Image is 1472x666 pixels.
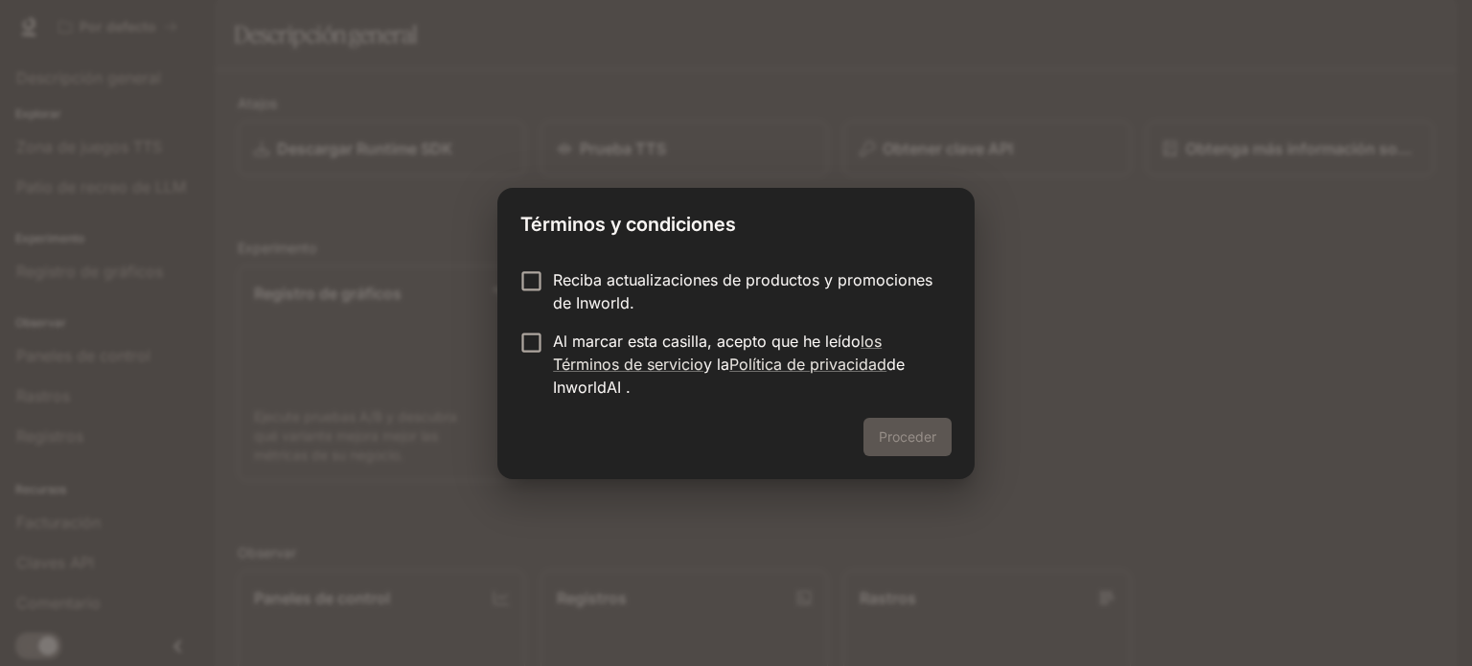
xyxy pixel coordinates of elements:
[520,213,736,236] font: Términos y condiciones
[553,355,905,397] font: de InworldAI .
[729,355,886,374] a: Política de privacidad
[553,332,861,351] font: Al marcar esta casilla, acepto que he leído
[553,270,932,312] font: Reciba actualizaciones de productos y promociones de Inworld.
[553,332,882,374] a: los Términos de servicio
[703,355,729,374] font: y la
